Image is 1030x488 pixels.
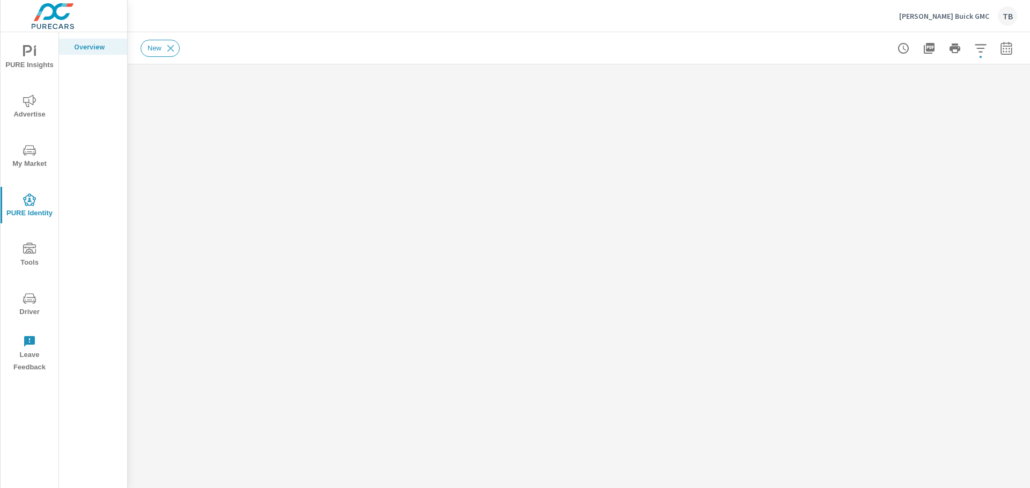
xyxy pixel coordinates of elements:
span: My Market [4,144,55,170]
span: PURE Identity [4,193,55,220]
span: Driver [4,292,55,318]
p: Overview [74,41,119,52]
div: TB [998,6,1017,26]
span: Advertise [4,94,55,121]
div: New [141,40,180,57]
span: New [141,44,168,52]
span: Leave Feedback [4,335,55,374]
button: Select Date Range [996,38,1017,59]
button: Apply Filters [970,38,991,59]
button: "Export Report to PDF" [918,38,940,59]
span: Tools [4,243,55,269]
div: nav menu [1,32,58,378]
div: Overview [59,39,127,55]
span: PURE Insights [4,45,55,71]
button: Print Report [944,38,966,59]
p: [PERSON_NAME] Buick GMC [899,11,989,21]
